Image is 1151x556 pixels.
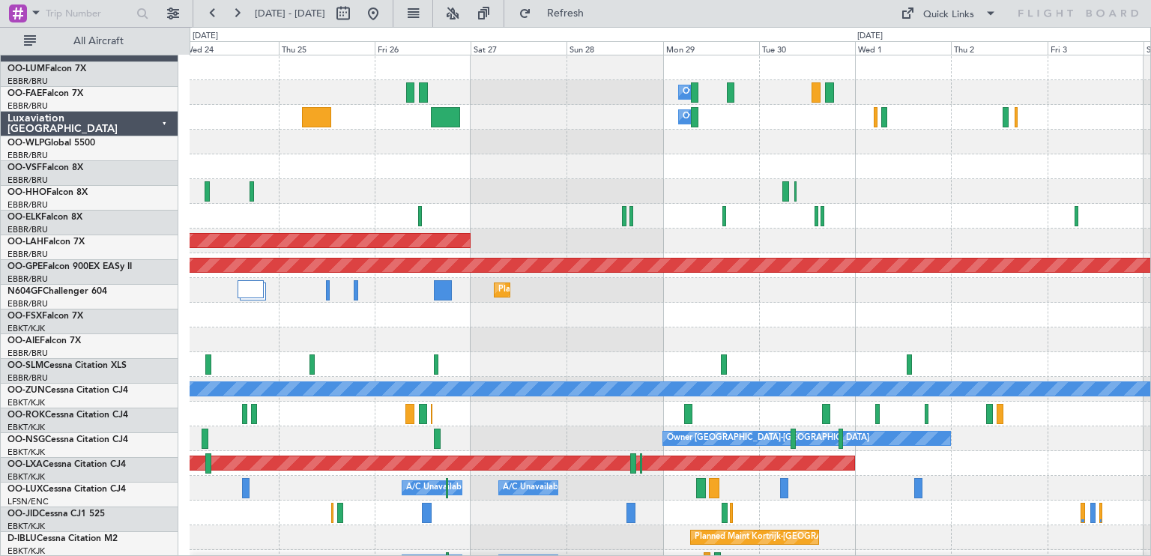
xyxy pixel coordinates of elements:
span: OO-ROK [7,411,45,420]
div: Thu 25 [279,41,375,55]
span: OO-LUM [7,64,45,73]
a: EBBR/BRU [7,175,48,186]
div: A/C Unavailable [GEOGRAPHIC_DATA] ([GEOGRAPHIC_DATA] National) [406,477,685,499]
a: EBBR/BRU [7,224,48,235]
div: Planned Maint [GEOGRAPHIC_DATA] ([GEOGRAPHIC_DATA] National) [498,279,770,301]
span: Refresh [534,8,597,19]
a: OO-NSGCessna Citation CJ4 [7,435,128,444]
div: [DATE] [193,30,218,43]
a: OO-JIDCessna CJ1 525 [7,510,105,519]
a: OO-GPEFalcon 900EX EASy II [7,262,132,271]
a: OO-LXACessna Citation CJ4 [7,460,126,469]
span: N604GF [7,287,43,296]
a: EBBR/BRU [7,249,48,260]
div: Owner Melsbroek Air Base [683,81,785,103]
input: Trip Number [46,2,132,25]
a: EBBR/BRU [7,298,48,309]
div: Wed 1 [855,41,951,55]
span: OO-AIE [7,336,40,345]
a: N604GFChallenger 604 [7,287,107,296]
span: All Aircraft [39,36,158,46]
a: EBBR/BRU [7,199,48,211]
span: OO-ELK [7,213,41,222]
span: OO-SLM [7,361,43,370]
a: OO-ELKFalcon 8X [7,213,82,222]
a: EBKT/KJK [7,471,45,483]
a: OO-HHOFalcon 8X [7,188,88,197]
div: Fri 26 [375,41,471,55]
a: OO-ROKCessna Citation CJ4 [7,411,128,420]
a: OO-ZUNCessna Citation CJ4 [7,386,128,395]
div: Sat 27 [471,41,567,55]
a: OO-FSXFalcon 7X [7,312,83,321]
a: OO-VSFFalcon 8X [7,163,83,172]
a: EBBR/BRU [7,372,48,384]
a: EBBR/BRU [7,274,48,285]
span: OO-ZUN [7,386,45,395]
span: [DATE] - [DATE] [255,7,325,20]
button: Refresh [512,1,602,25]
div: Owner [GEOGRAPHIC_DATA]-[GEOGRAPHIC_DATA] [667,427,869,450]
a: LFSN/ENC [7,496,49,507]
span: OO-LAH [7,238,43,247]
a: EBBR/BRU [7,100,48,112]
span: OO-FAE [7,89,42,98]
div: Fri 3 [1048,41,1144,55]
a: OO-FAEFalcon 7X [7,89,83,98]
a: OO-SLMCessna Citation XLS [7,361,127,370]
div: [DATE] [857,30,883,43]
a: EBBR/BRU [7,76,48,87]
a: EBBR/BRU [7,150,48,161]
span: OO-LXA [7,460,43,469]
span: OO-GPE [7,262,43,271]
div: Wed 24 [182,41,278,55]
a: OO-LUXCessna Citation CJ4 [7,485,126,494]
div: Owner Melsbroek Air Base [683,106,785,128]
span: OO-HHO [7,188,46,197]
div: Planned Maint Kortrijk-[GEOGRAPHIC_DATA] [695,526,869,549]
a: OO-LAHFalcon 7X [7,238,85,247]
div: A/C Unavailable [503,477,565,499]
div: Sun 28 [567,41,662,55]
a: EBKT/KJK [7,397,45,408]
a: EBKT/KJK [7,447,45,458]
a: D-IBLUCessna Citation M2 [7,534,118,543]
div: Thu 2 [951,41,1047,55]
span: OO-FSX [7,312,42,321]
span: OO-JID [7,510,39,519]
a: OO-WLPGlobal 5500 [7,139,95,148]
span: OO-NSG [7,435,45,444]
a: OO-AIEFalcon 7X [7,336,81,345]
div: Tue 30 [759,41,855,55]
span: D-IBLU [7,534,37,543]
a: EBKT/KJK [7,422,45,433]
a: EBKT/KJK [7,323,45,334]
div: Quick Links [923,7,974,22]
button: Quick Links [893,1,1004,25]
a: OO-LUMFalcon 7X [7,64,86,73]
div: Mon 29 [663,41,759,55]
button: All Aircraft [16,29,163,53]
span: OO-VSF [7,163,42,172]
span: OO-WLP [7,139,44,148]
a: EBKT/KJK [7,521,45,532]
a: EBBR/BRU [7,348,48,359]
span: OO-LUX [7,485,43,494]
